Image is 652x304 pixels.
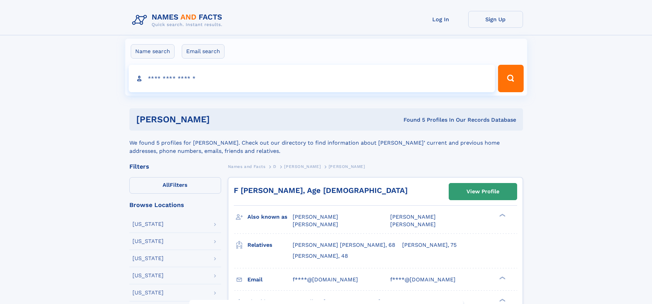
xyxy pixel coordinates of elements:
a: [PERSON_NAME], 75 [402,241,457,249]
img: Logo Names and Facts [129,11,228,29]
a: Sign Up [468,11,523,28]
div: Browse Locations [129,202,221,208]
div: [US_STATE] [132,221,164,227]
span: [PERSON_NAME] [293,214,338,220]
div: View Profile [466,184,499,199]
div: ❯ [498,298,506,302]
a: Log In [413,11,468,28]
span: [PERSON_NAME] [293,221,338,228]
div: [US_STATE] [132,290,164,295]
span: All [163,182,170,188]
h3: Email [247,274,293,285]
label: Name search [131,44,175,59]
h3: Relatives [247,239,293,251]
input: search input [129,65,495,92]
h3: Also known as [247,211,293,223]
h1: [PERSON_NAME] [136,115,307,124]
a: F [PERSON_NAME], Age [DEMOGRAPHIC_DATA] [234,186,408,195]
label: Filters [129,177,221,194]
div: ❯ [498,213,506,218]
label: Email search [182,44,225,59]
span: [PERSON_NAME] [390,221,436,228]
span: [PERSON_NAME] [284,164,321,169]
div: We found 5 profiles for [PERSON_NAME]. Check out our directory to find information about [PERSON_... [129,131,523,155]
a: [PERSON_NAME] [284,162,321,171]
div: Filters [129,163,221,170]
span: D [273,164,277,169]
a: [PERSON_NAME], 48 [293,252,348,260]
div: [US_STATE] [132,273,164,278]
button: Search Button [498,65,523,92]
a: D [273,162,277,171]
a: [PERSON_NAME] [PERSON_NAME], 68 [293,241,395,249]
span: [PERSON_NAME] [390,214,436,220]
div: [US_STATE] [132,239,164,244]
span: [PERSON_NAME] [329,164,365,169]
a: Names and Facts [228,162,266,171]
div: ❯ [498,276,506,280]
div: Found 5 Profiles In Our Records Database [307,116,516,124]
a: View Profile [449,183,517,200]
div: [US_STATE] [132,256,164,261]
